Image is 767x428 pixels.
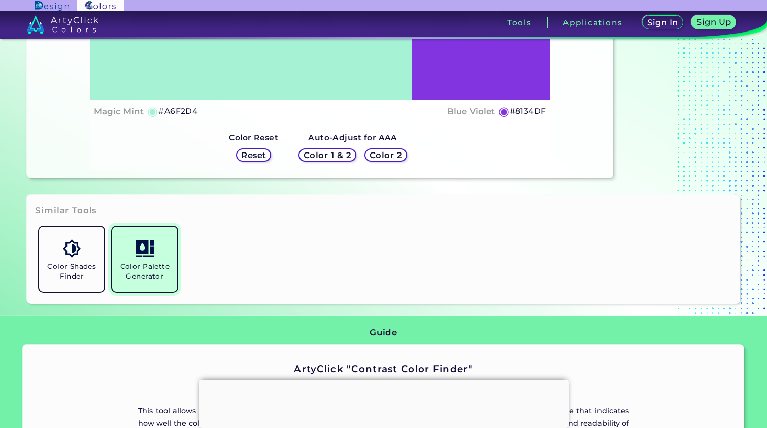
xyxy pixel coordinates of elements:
h3: Tools [507,19,532,26]
h5: #8134DF [510,105,546,118]
img: ArtyClick Design logo [35,1,69,11]
h3: Similar Tools [35,205,97,217]
iframe: Advertisement [199,380,569,425]
img: icon_col_pal_col.svg [136,239,154,257]
strong: Auto-Adjust for AAA [308,133,397,142]
h3: Guide [370,327,397,339]
strong: Color Reset [229,133,278,142]
a: Sign In [643,16,683,29]
h5: Color Shades Finder [43,262,100,281]
h5: Color 1 & 2 [305,151,350,159]
h5: Color Palette Generator [116,262,173,281]
a: Color Shades Finder [35,223,108,296]
p: Overview [138,389,629,401]
h2: ArtyClick "Contrast Color Finder" [138,362,629,376]
h5: ◉ [498,105,510,117]
a: Sign Up [692,16,735,29]
img: logo_artyclick_colors_white.svg [27,15,98,34]
h5: Reset [242,151,265,159]
h4: Blue Violet [447,104,495,119]
img: icon_color_shades.svg [63,239,81,257]
h5: Color 2 [370,151,402,159]
a: Color Palette Generator [108,223,181,296]
h5: Sign Up [697,18,730,26]
h5: Sign In [648,19,678,27]
h5: #A6F2D4 [158,105,197,118]
h3: Applications [563,19,622,26]
h4: Magic Mint [94,104,144,119]
h5: ◉ [147,105,158,117]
